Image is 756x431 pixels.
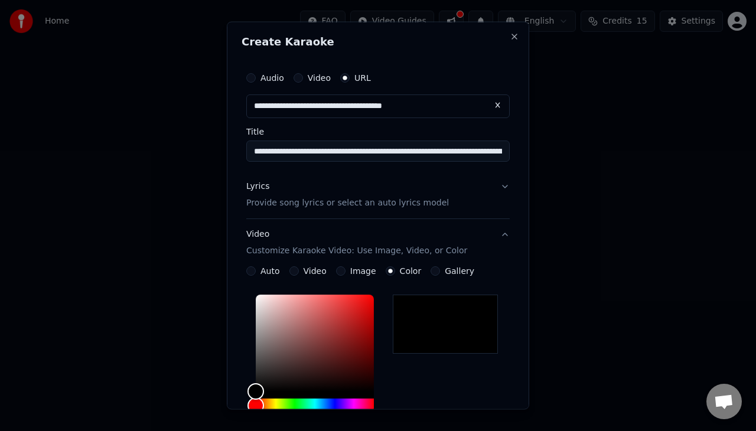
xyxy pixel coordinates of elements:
p: Provide song lyrics or select an auto lyrics model [246,197,449,208]
label: Title [246,128,510,136]
button: LyricsProvide song lyrics or select an auto lyrics model [246,171,510,218]
label: Audio [260,74,284,82]
label: Auto [260,266,280,275]
label: Color [400,266,422,275]
label: Gallery [445,266,474,275]
div: Hue [256,398,374,412]
button: VideoCustomize Karaoke Video: Use Image, Video, or Color [246,218,510,266]
div: Lyrics [246,181,269,192]
label: Video [308,74,331,82]
div: Color [256,294,374,391]
label: Video [304,266,327,275]
label: URL [354,74,371,82]
label: Image [350,266,376,275]
p: Customize Karaoke Video: Use Image, Video, or Color [246,244,467,256]
h2: Create Karaoke [242,37,514,47]
div: Video [246,228,467,256]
